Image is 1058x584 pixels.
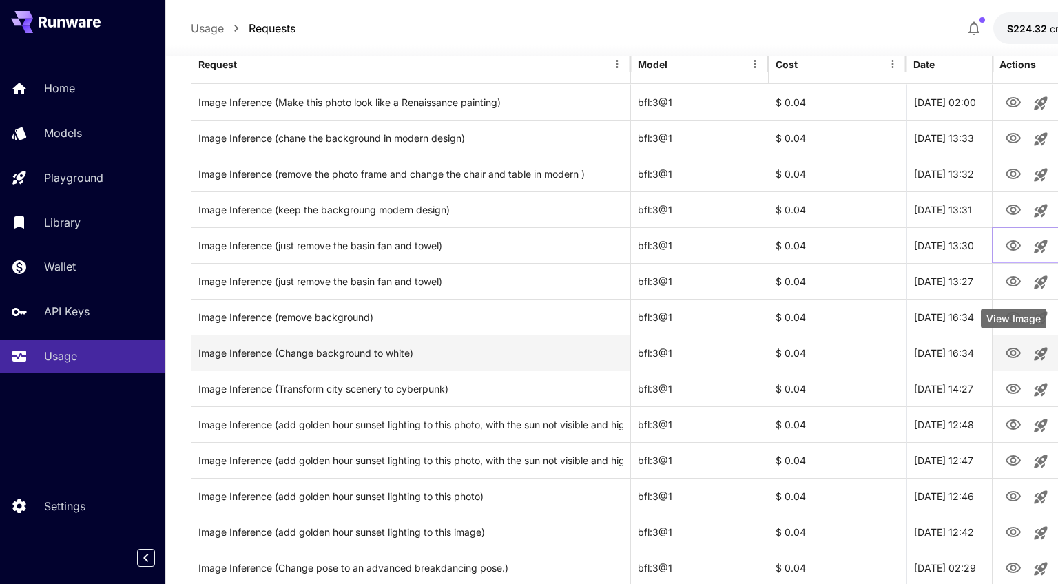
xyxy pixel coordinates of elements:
[137,549,155,567] button: Collapse sidebar
[906,191,1044,227] div: 09 Aug, 2025 13:31
[44,214,81,231] p: Library
[999,231,1027,259] button: View Image
[999,553,1027,581] button: View Image
[238,54,258,74] button: Sort
[191,20,295,36] nav: breadcrumb
[981,309,1046,328] div: View Image
[906,371,1044,406] div: 07 Aug, 2025 14:27
[999,517,1027,545] button: View Image
[191,20,224,36] a: Usage
[198,479,623,514] div: Click to copy prompt
[999,338,1027,366] button: View Image
[198,335,623,371] div: Click to copy prompt
[769,371,906,406] div: $ 0.04
[999,446,1027,474] button: View Image
[669,54,688,74] button: Sort
[769,406,906,442] div: $ 0.04
[1027,304,1055,332] button: Launch in playground
[999,59,1036,70] div: Actions
[769,478,906,514] div: $ 0.04
[198,371,623,406] div: Click to copy prompt
[769,442,906,478] div: $ 0.04
[999,267,1027,295] button: View Image
[1027,90,1055,117] button: Launch in playground
[769,120,906,156] div: $ 0.04
[1027,412,1055,439] button: Launch in playground
[198,156,623,191] div: Click to copy prompt
[999,410,1027,438] button: View Image
[799,54,818,74] button: Sort
[906,299,1044,335] div: 08 Aug, 2025 16:34
[906,442,1044,478] div: 07 Aug, 2025 12:47
[913,59,935,70] div: Date
[631,191,769,227] div: bfl:3@1
[631,514,769,550] div: bfl:3@1
[631,299,769,335] div: bfl:3@1
[631,156,769,191] div: bfl:3@1
[198,264,623,299] div: Click to copy prompt
[769,335,906,371] div: $ 0.04
[999,481,1027,510] button: View Image
[1027,519,1055,547] button: Launch in playground
[631,120,769,156] div: bfl:3@1
[198,192,623,227] div: Click to copy prompt
[936,54,955,74] button: Sort
[1027,340,1055,368] button: Launch in playground
[906,478,1044,514] div: 07 Aug, 2025 12:46
[999,195,1027,223] button: View Image
[769,514,906,550] div: $ 0.04
[631,84,769,120] div: bfl:3@1
[906,84,1044,120] div: 10 Aug, 2025 02:00
[44,498,85,514] p: Settings
[906,156,1044,191] div: 09 Aug, 2025 13:32
[906,335,1044,371] div: 08 Aug, 2025 16:34
[1027,483,1055,511] button: Launch in playground
[198,59,237,70] div: Request
[147,545,165,570] div: Collapse sidebar
[1027,161,1055,189] button: Launch in playground
[999,374,1027,402] button: View Image
[44,80,75,96] p: Home
[883,54,902,74] button: Menu
[1027,448,1055,475] button: Launch in playground
[249,20,295,36] a: Requests
[198,85,623,120] div: Click to copy prompt
[631,335,769,371] div: bfl:3@1
[44,348,77,364] p: Usage
[906,514,1044,550] div: 07 Aug, 2025 12:42
[1027,376,1055,404] button: Launch in playground
[1027,233,1055,260] button: Launch in playground
[906,263,1044,299] div: 09 Aug, 2025 13:27
[44,169,103,186] p: Playground
[198,407,623,442] div: Click to copy prompt
[198,300,623,335] div: Click to copy prompt
[906,120,1044,156] div: 09 Aug, 2025 13:33
[608,54,627,74] button: Menu
[769,299,906,335] div: $ 0.04
[631,478,769,514] div: bfl:3@1
[631,227,769,263] div: bfl:3@1
[631,263,769,299] div: bfl:3@1
[769,84,906,120] div: $ 0.04
[638,59,667,70] div: Model
[198,228,623,263] div: Click to copy prompt
[999,302,1027,331] button: View Image
[769,156,906,191] div: $ 0.04
[198,514,623,550] div: Click to copy prompt
[769,191,906,227] div: $ 0.04
[769,227,906,263] div: $ 0.04
[745,54,765,74] button: Menu
[631,371,769,406] div: bfl:3@1
[1027,269,1055,296] button: Launch in playground
[999,123,1027,152] button: View Image
[44,258,76,275] p: Wallet
[776,59,798,70] div: Cost
[906,406,1044,442] div: 07 Aug, 2025 12:48
[999,159,1027,187] button: View Image
[906,227,1044,263] div: 09 Aug, 2025 13:30
[999,87,1027,116] button: View Image
[1027,125,1055,153] button: Launch in playground
[198,443,623,478] div: Click to copy prompt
